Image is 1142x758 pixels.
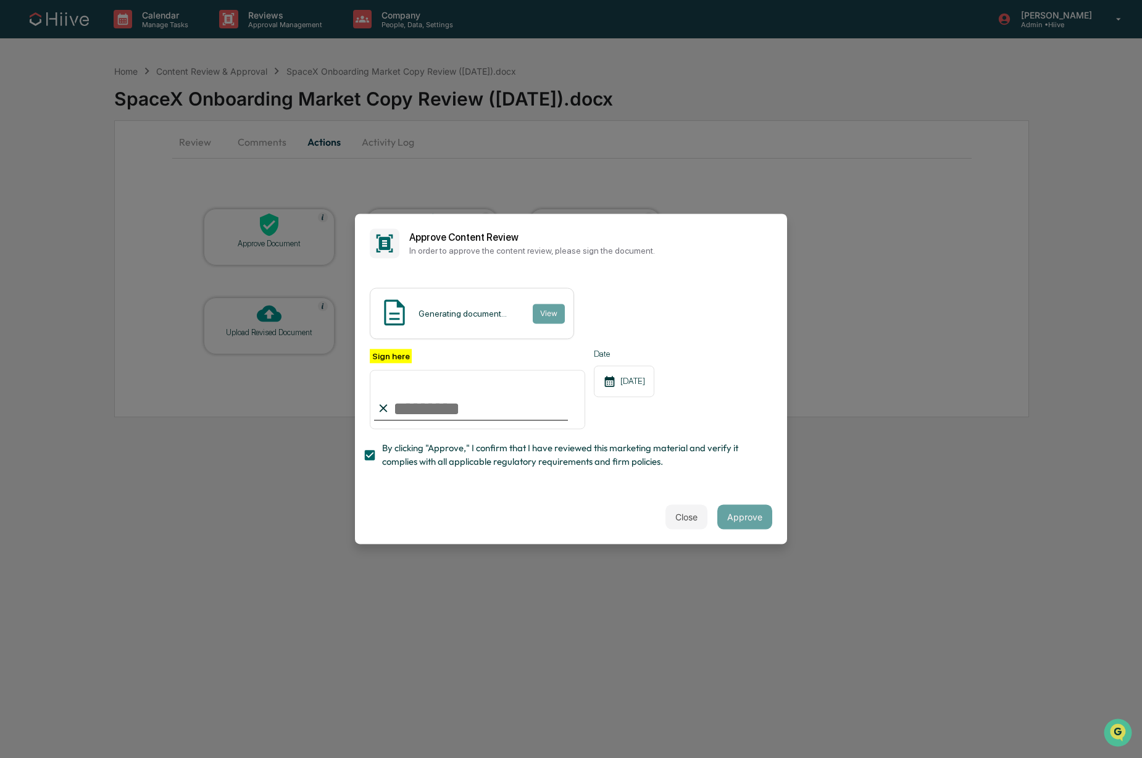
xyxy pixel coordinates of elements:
button: Start new chat [210,98,225,113]
span: Pylon [123,209,149,219]
p: In order to approve the content review, please sign the document. [409,246,772,256]
img: Document Icon [379,297,410,328]
span: Preclearance [25,156,80,168]
a: 🖐️Preclearance [7,151,85,173]
button: View [533,304,565,323]
div: 🗄️ [90,157,99,167]
p: How can we help? [12,26,225,46]
button: Close [665,505,707,530]
button: Approve [717,505,772,530]
span: Data Lookup [25,179,78,191]
div: [DATE] [594,365,654,397]
div: Generating document... [419,309,507,319]
a: 🗄️Attestations [85,151,158,173]
label: Sign here [370,349,412,363]
span: Attestations [102,156,153,168]
a: Powered byPylon [87,209,149,219]
span: By clicking "Approve," I confirm that I have reviewed this marketing material and verify it compl... [382,441,762,469]
h2: Approve Content Review [409,231,772,243]
div: 🔎 [12,180,22,190]
iframe: Open customer support [1102,717,1136,751]
img: 1746055101610-c473b297-6a78-478c-a979-82029cc54cd1 [12,94,35,117]
div: We're available if you need us! [42,107,156,117]
a: 🔎Data Lookup [7,174,83,196]
div: Start new chat [42,94,202,107]
div: 🖐️ [12,157,22,167]
label: Date [594,349,654,359]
